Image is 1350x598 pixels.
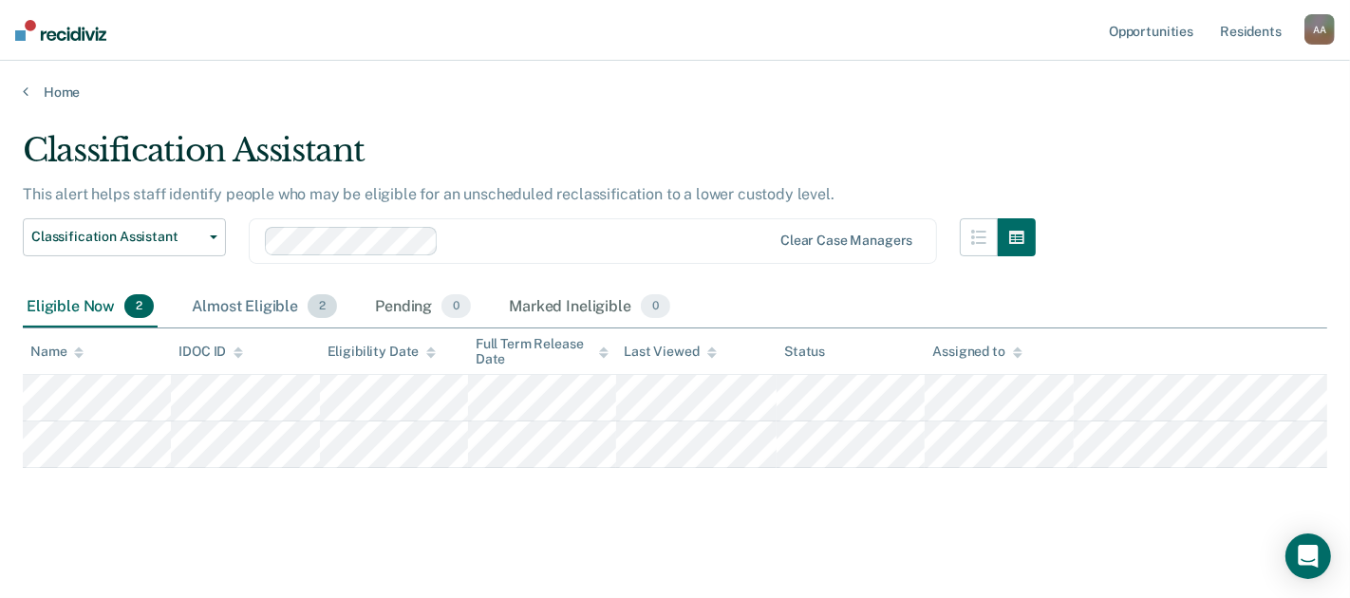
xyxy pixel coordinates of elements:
[780,233,912,249] div: Clear case managers
[23,84,1327,101] a: Home
[476,336,609,368] div: Full Term Release Date
[505,287,674,328] div: Marked Ineligible0
[641,294,670,319] span: 0
[624,344,716,360] div: Last Viewed
[932,344,1022,360] div: Assigned to
[30,344,84,360] div: Name
[23,287,158,328] div: Eligible Now2
[23,185,834,203] p: This alert helps staff identify people who may be eligible for an unscheduled reclassification to...
[188,287,341,328] div: Almost Eligible2
[1285,533,1331,579] div: Open Intercom Messenger
[371,287,475,328] div: Pending0
[784,344,825,360] div: Status
[23,131,1036,185] div: Classification Assistant
[31,229,202,245] span: Classification Assistant
[23,218,226,256] button: Classification Assistant
[15,20,106,41] img: Recidiviz
[1304,14,1335,45] div: A A
[124,294,154,319] span: 2
[441,294,471,319] span: 0
[178,344,243,360] div: IDOC ID
[1304,14,1335,45] button: AA
[308,294,337,319] span: 2
[328,344,437,360] div: Eligibility Date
